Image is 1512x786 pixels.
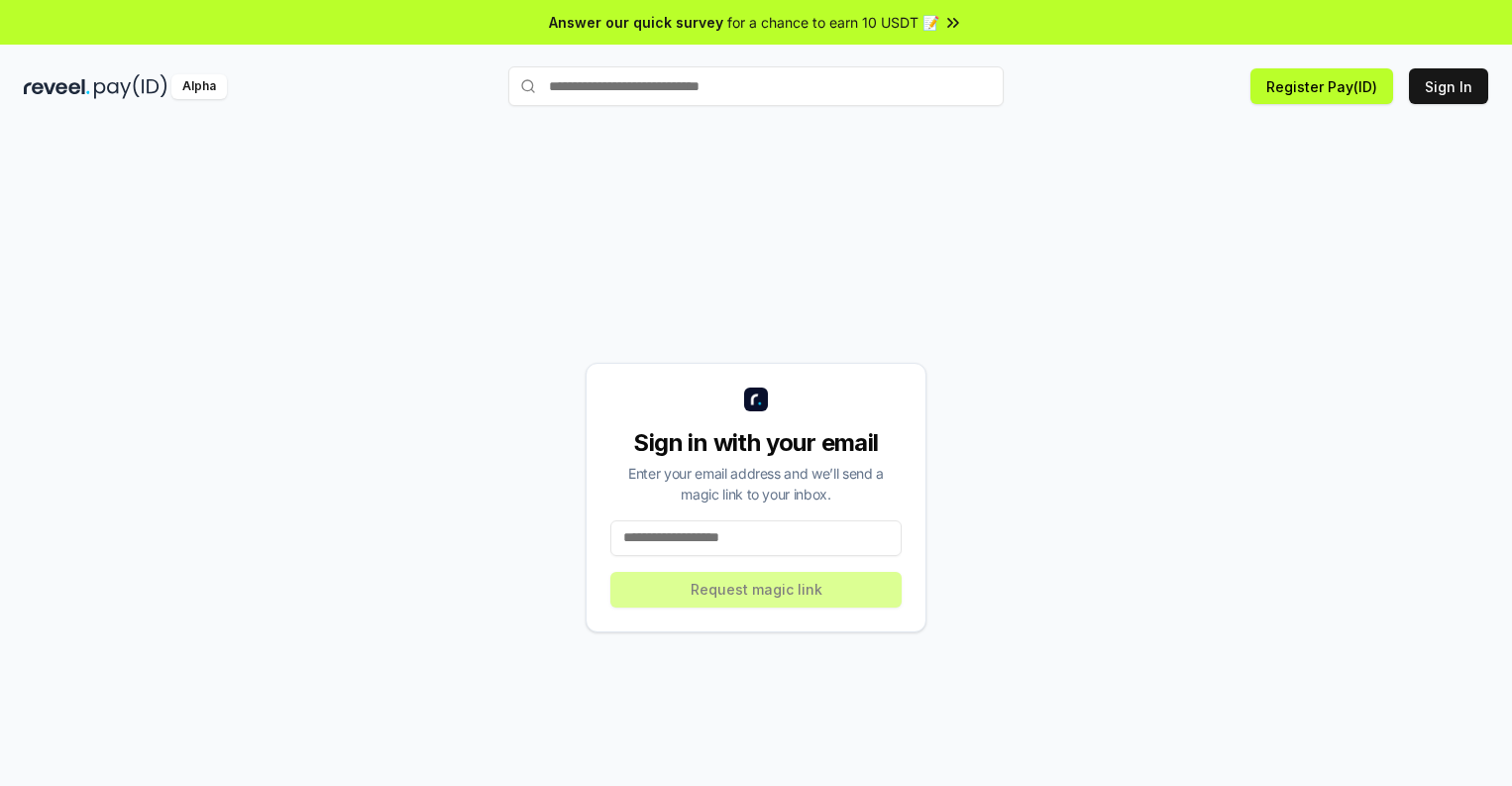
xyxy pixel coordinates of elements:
div: Sign in with your email [610,427,902,459]
div: Enter your email address and we’ll send a magic link to your inbox. [610,463,902,505]
div: Alpha [171,74,227,99]
img: logo_small [744,388,768,411]
img: pay_id [94,74,167,99]
button: Register Pay(ID) [1250,68,1393,104]
span: for a chance to earn 10 USDT 📝 [727,12,939,33]
span: Answer our quick survey [549,12,723,33]
button: Sign In [1409,68,1488,104]
img: reveel_dark [24,74,90,99]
